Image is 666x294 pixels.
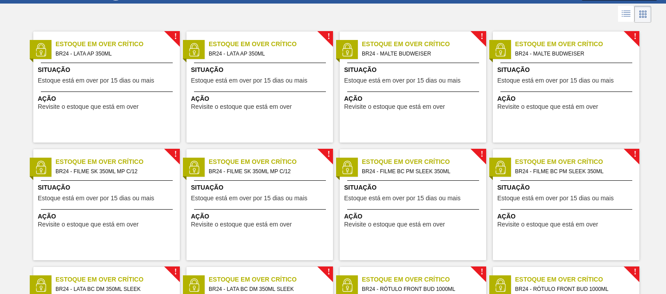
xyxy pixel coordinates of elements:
span: Situação [497,183,637,192]
span: BR24 - FILME BC PM SLEEK 350ML [362,167,479,176]
span: Estoque está em over por 15 dias ou mais [38,77,154,84]
span: Situação [344,65,484,75]
span: Estoque está em over por 15 dias ou mais [191,77,307,84]
span: Revisite o estoque que está em over [497,221,598,228]
img: status [494,43,507,56]
span: Ação [344,212,484,221]
span: Estoque em Over Crítico [362,157,486,167]
img: status [187,43,201,56]
span: Revisite o estoque que está em over [38,221,139,228]
span: BR24 - LATA AP 350ML [209,49,326,59]
img: status [494,161,507,174]
span: BR24 - LATA BC DM 350ML SLEEK [55,284,173,294]
span: Revisite o estoque que está em over [344,221,445,228]
span: Estoque em Over Crítico [55,40,180,49]
span: Ação [497,94,637,103]
span: Estoque está em over por 15 dias ou mais [497,195,614,202]
span: Estoque em Over Crítico [515,157,639,167]
span: BR24 - FILME SK 350ML MP C/12 [209,167,326,176]
span: Estoque em Over Crítico [515,40,639,49]
img: status [494,278,507,292]
span: Ação [191,94,331,103]
span: ! [174,269,177,275]
span: BR24 - LATA BC DM 350ML SLEEK [209,284,326,294]
span: Estoque está em over por 15 dias ou mais [191,195,307,202]
span: Revisite o estoque que está em over [191,103,292,110]
span: Revisite o estoque que está em over [497,103,598,110]
img: status [187,161,201,174]
span: BR24 - MALTE BUDWEISER [515,49,632,59]
span: Revisite o estoque que está em over [191,221,292,228]
span: Estoque em Over Crítico [209,157,333,167]
span: ! [327,151,330,158]
span: ! [634,33,636,40]
span: Estoque está em over por 15 dias ou mais [344,77,460,84]
div: Visão em Lista [618,6,634,23]
span: ! [327,33,330,40]
span: ! [174,33,177,40]
span: Estoque em Over Crítico [209,40,333,49]
span: Situação [38,65,178,75]
span: Ação [38,212,178,221]
img: status [34,43,48,56]
span: Revisite o estoque que está em over [344,103,445,110]
span: Estoque em Over Crítico [362,40,486,49]
span: Estoque em Over Crítico [362,275,486,284]
span: Ação [344,94,484,103]
span: Estoque em Over Crítico [55,275,180,284]
span: Ação [38,94,178,103]
span: BR24 - RÓTULO FRONT BUD 1000ML [362,284,479,294]
span: ! [634,151,636,158]
img: status [341,43,354,56]
span: Estoque está em over por 15 dias ou mais [497,77,614,84]
span: Situação [191,183,331,192]
span: Situação [38,183,178,192]
span: ! [480,33,483,40]
img: status [187,278,201,292]
div: Visão em Cards [634,6,651,23]
span: Revisite o estoque que está em over [38,103,139,110]
img: status [341,278,354,292]
span: Estoque em Over Crítico [515,275,639,284]
span: ! [480,269,483,275]
span: BR24 - FILME SK 350ML MP C/12 [55,167,173,176]
span: BR24 - LATA AP 350ML [55,49,173,59]
span: Estoque em Over Crítico [209,275,333,284]
span: Estoque está em over por 15 dias ou mais [344,195,460,202]
span: ! [327,269,330,275]
span: ! [634,269,636,275]
span: ! [174,151,177,158]
span: Estoque está em over por 15 dias ou mais [38,195,154,202]
span: Ação [191,212,331,221]
span: Situação [344,183,484,192]
span: Ação [497,212,637,221]
span: Situação [497,65,637,75]
span: Estoque em Over Crítico [55,157,180,167]
img: status [34,161,48,174]
span: BR24 - FILME BC PM SLEEK 350ML [515,167,632,176]
img: status [341,161,354,174]
span: BR24 - RÓTULO FRONT BUD 1000ML [515,284,632,294]
span: BR24 - MALTE BUDWEISER [362,49,479,59]
span: ! [480,151,483,158]
img: status [34,278,48,292]
span: Situação [191,65,331,75]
